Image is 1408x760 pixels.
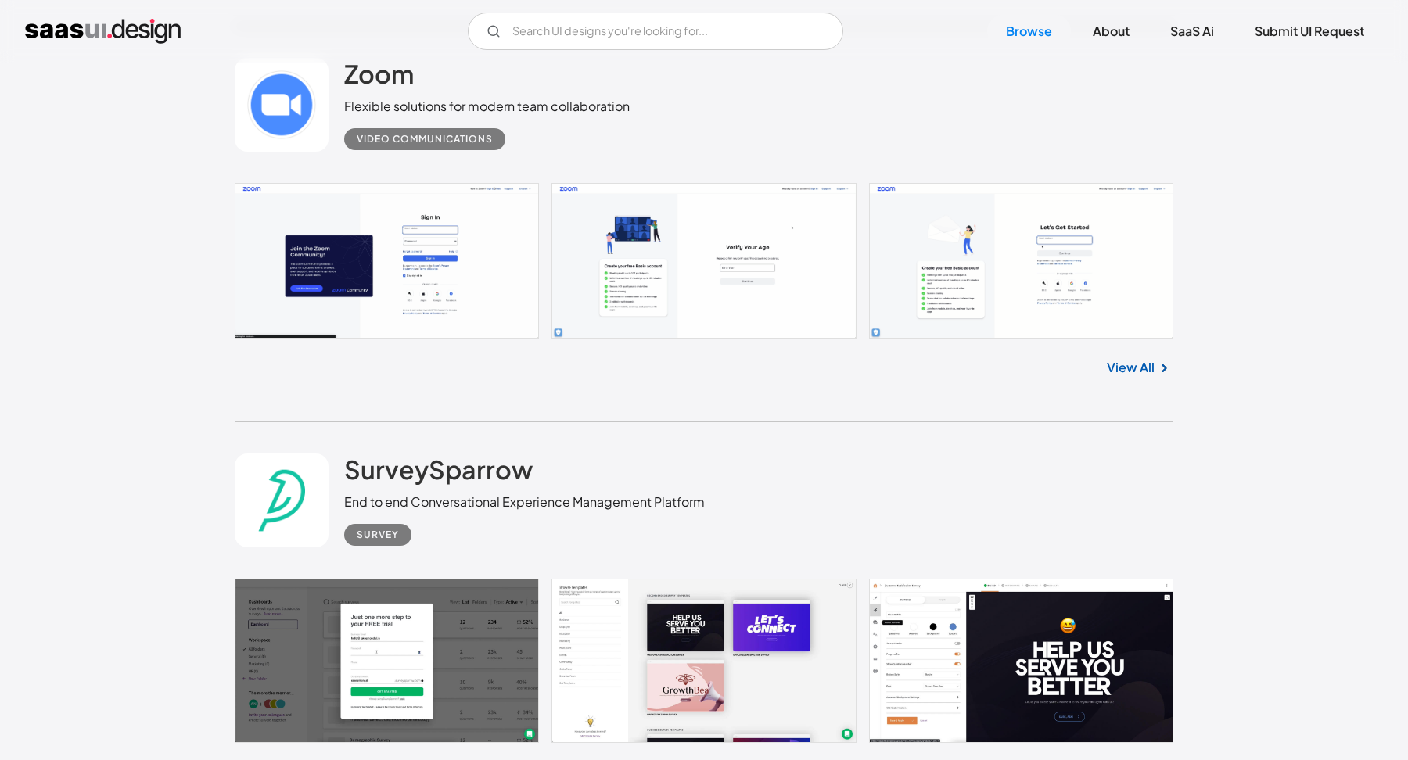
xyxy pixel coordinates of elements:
[344,453,533,485] h2: SurveySparrow
[344,97,630,116] div: Flexible solutions for modern team collaboration
[344,58,414,97] a: Zoom
[1107,358,1155,377] a: View All
[1236,14,1383,48] a: Submit UI Request
[357,130,493,149] div: Video Communications
[1151,14,1233,48] a: SaaS Ai
[1074,14,1148,48] a: About
[468,13,843,50] input: Search UI designs you're looking for...
[357,525,399,544] div: Survey
[344,58,414,89] h2: Zoom
[987,14,1071,48] a: Browse
[344,453,533,493] a: SurveySparrow
[344,493,705,511] div: End to end Conversational Experience Management Platform
[25,19,181,44] a: home
[468,13,843,50] form: Email Form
